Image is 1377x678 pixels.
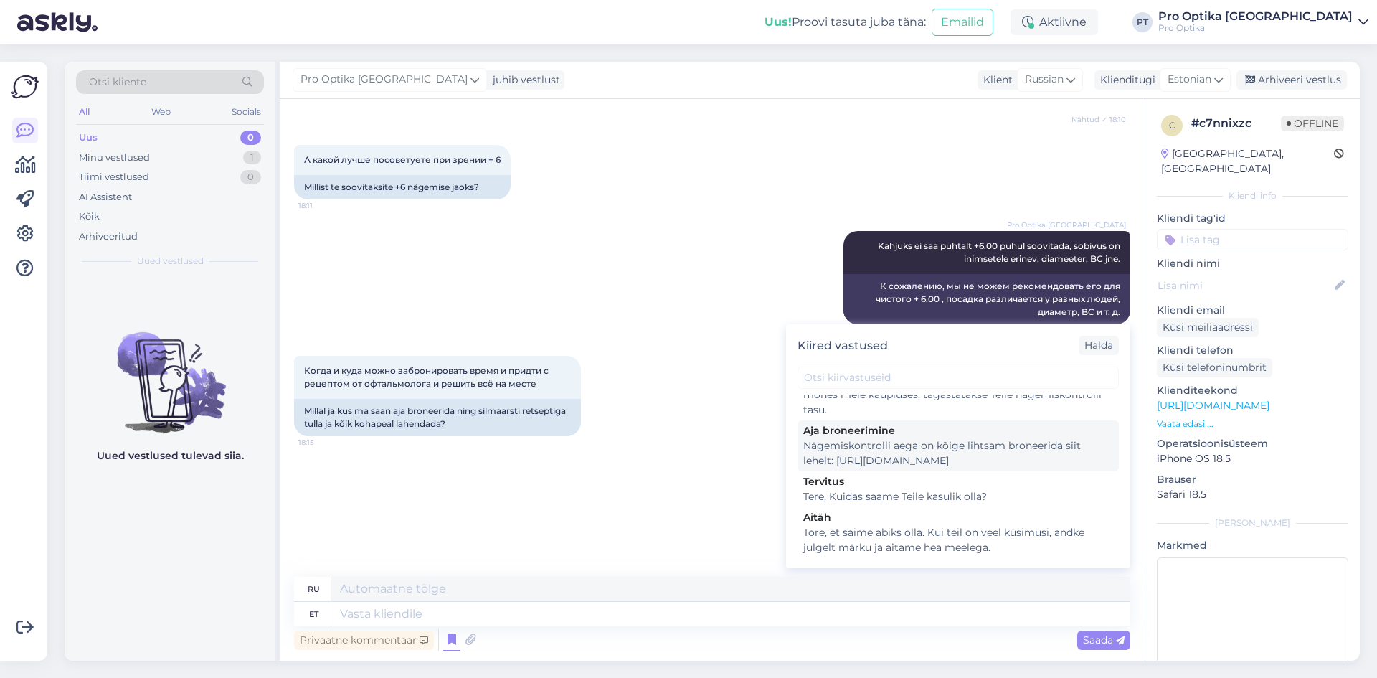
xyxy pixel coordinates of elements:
p: Safari 18.5 [1157,487,1348,502]
div: Tore, et saime abiks olla. Kui teil on veel küsimusi, andke julgelt märku ja aitame hea meelega. [803,525,1113,555]
div: Klient [978,72,1013,88]
div: Web [148,103,174,121]
img: Askly Logo [11,73,39,100]
a: [URL][DOMAIN_NAME] [1157,399,1269,412]
span: Nähtud ✓ 18:10 [1071,114,1126,125]
p: iPhone OS 18.5 [1157,451,1348,466]
div: Halda [1079,336,1119,355]
div: Kõik [79,209,100,224]
input: Lisa tag [1157,229,1348,250]
div: ru [308,577,320,601]
div: Socials [229,103,264,121]
div: Tervitus [803,474,1113,489]
p: Uued vestlused tulevad siia. [97,448,244,463]
div: Privaatne kommentaar [294,631,434,650]
p: Kliendi nimi [1157,256,1348,271]
div: Kiired vastused [798,337,888,354]
div: Tiimi vestlused [79,170,149,184]
div: 1 [243,151,261,165]
div: # c7nnixzc [1191,115,1281,132]
button: Emailid [932,9,993,36]
div: Pro Optika [1158,22,1353,34]
b: Uus! [765,15,792,29]
div: Arhiveeritud [79,230,138,244]
div: All [76,103,93,121]
div: Aitäh, et oled klient [803,561,1113,576]
span: Pro Optika [GEOGRAPHIC_DATA] [1007,220,1126,230]
p: Märkmed [1157,538,1348,553]
a: Pro Optika [GEOGRAPHIC_DATA]Pro Optika [1158,11,1368,34]
div: Kliendi info [1157,189,1348,202]
div: Millist te soovitaksite +6 nägemise jaoks? [294,175,511,199]
input: Otsi kiirvastuseid [798,367,1119,389]
span: Pro Optika [GEOGRAPHIC_DATA] [301,72,468,88]
span: Uued vestlused [137,255,204,268]
div: Aktiivne [1011,9,1098,35]
p: Klienditeekond [1157,383,1348,398]
span: Offline [1281,116,1344,131]
div: Arhiveeri vestlus [1236,70,1347,90]
div: Minu vestlused [79,151,150,165]
p: Operatsioonisüsteem [1157,436,1348,451]
div: PT [1132,12,1153,32]
div: Klienditugi [1094,72,1155,88]
div: Küsi telefoninumbrit [1157,358,1272,377]
span: Otsi kliente [89,75,146,90]
div: Pro Optika [GEOGRAPHIC_DATA] [1158,11,1353,22]
div: Aitäh [803,510,1113,525]
div: Uus [79,131,98,145]
div: et [309,602,318,626]
span: А какой лучше посоветуете при зрении + 6 [304,154,501,165]
div: AI Assistent [79,190,132,204]
div: [PERSON_NAME] [1157,517,1348,529]
div: juhib vestlust [487,72,560,88]
p: Brauser [1157,472,1348,487]
div: Tere, Kuidas saame Teile kasulik olla? [803,489,1113,504]
div: 0 [240,170,261,184]
span: 18:15 [298,437,352,448]
div: Nägemiskontrolli aega on kõige lihtsam broneerida siit lehelt: [URL][DOMAIN_NAME] [803,438,1113,469]
input: Lisa nimi [1158,278,1332,293]
div: [GEOGRAPHIC_DATA], [GEOGRAPHIC_DATA] [1161,146,1334,176]
span: Estonian [1168,72,1211,88]
div: Proovi tasuta juba täna: [765,14,926,31]
span: Russian [1025,72,1064,88]
div: Küsi meiliaadressi [1157,318,1259,337]
p: Kliendi email [1157,303,1348,318]
span: Kahjuks ei saa puhtalt +6.00 puhul soovitada, sobivus on inimsetele erinev, diameeter, BC jne. [878,240,1122,264]
p: Kliendi tag'id [1157,211,1348,226]
div: 0 [240,131,261,145]
div: Aja broneerimine [803,423,1113,438]
span: 18:11 [298,200,352,211]
span: c [1169,120,1175,131]
p: Vaata edasi ... [1157,418,1348,430]
div: Millal ja kus ma saan aja broneerida ning silmaarsti retseptiga tulla ja kõik kohapeal lahendada? [294,399,581,436]
div: К сожалению, мы не можем рекомендовать его для чистого + 6.00 , посадка различается у разных люде... [843,274,1130,324]
span: Когда и куда можно забронировать время и придти с рецептом от офтальмолога и решить всё на месте [304,365,551,389]
span: Saada [1083,634,1125,646]
img: No chats [65,306,275,435]
p: Kliendi telefon [1157,343,1348,358]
